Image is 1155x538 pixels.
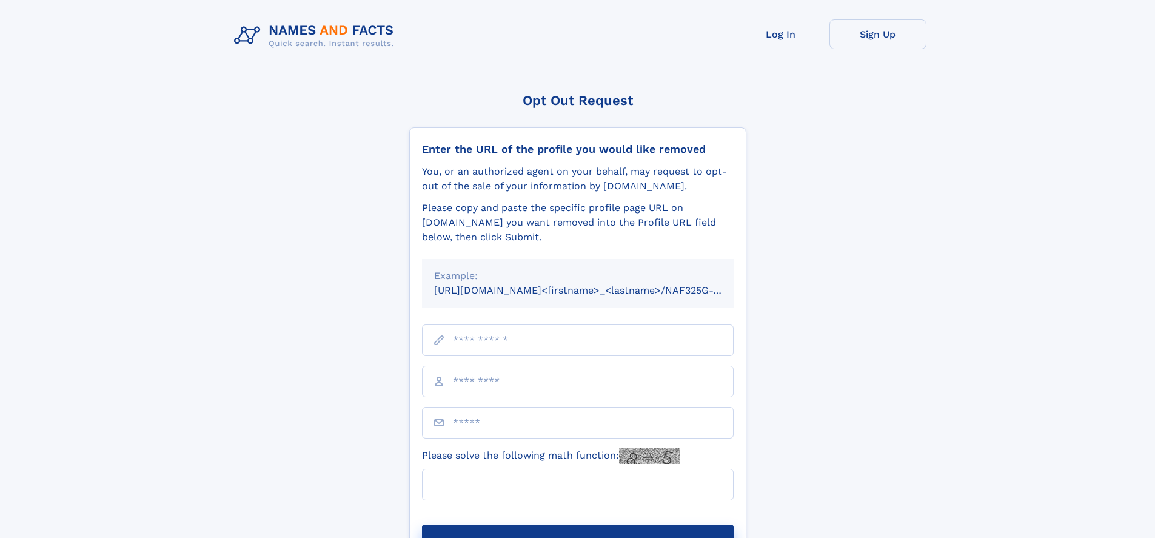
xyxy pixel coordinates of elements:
[409,93,746,108] div: Opt Out Request
[229,19,404,52] img: Logo Names and Facts
[422,201,734,244] div: Please copy and paste the specific profile page URL on [DOMAIN_NAME] you want removed into the Pr...
[422,448,680,464] label: Please solve the following math function:
[422,164,734,193] div: You, or an authorized agent on your behalf, may request to opt-out of the sale of your informatio...
[829,19,926,49] a: Sign Up
[434,269,721,283] div: Example:
[434,284,757,296] small: [URL][DOMAIN_NAME]<firstname>_<lastname>/NAF325G-xxxxxxxx
[732,19,829,49] a: Log In
[422,143,734,156] div: Enter the URL of the profile you would like removed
